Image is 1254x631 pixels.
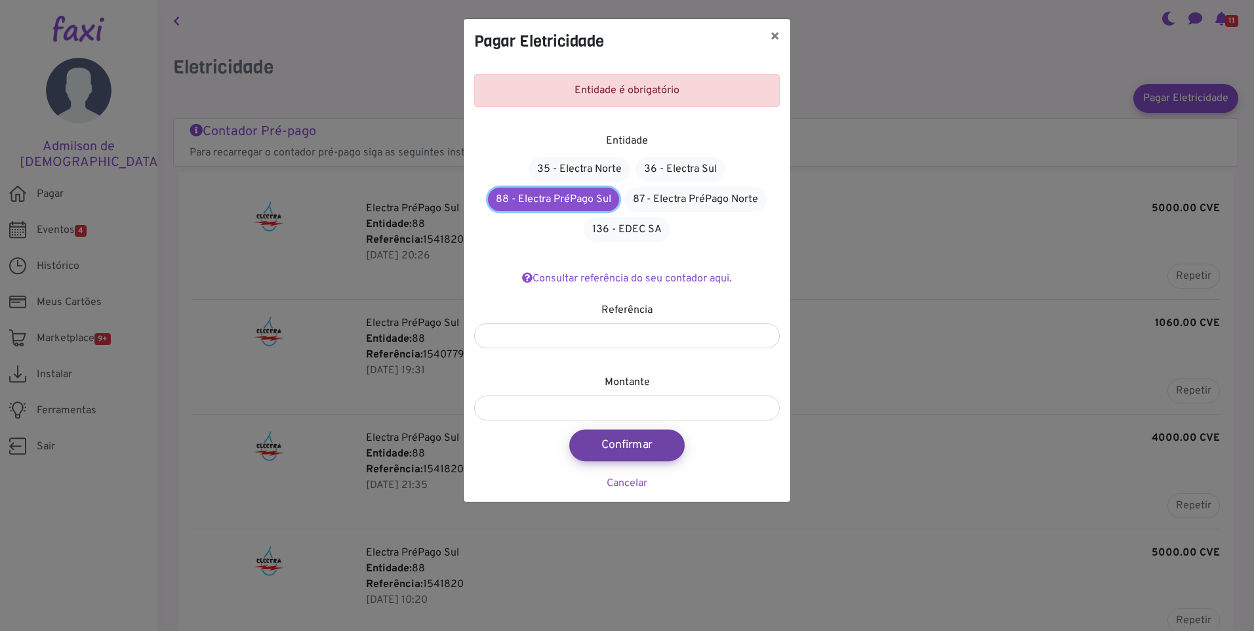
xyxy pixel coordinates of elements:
a: 35 - Electra Norte [529,157,630,182]
a: 88 - Electra PréPago Sul [488,188,619,211]
button: Confirmar [569,430,685,461]
a: Cancelar [607,477,647,490]
label: Montante [605,375,650,390]
a: Consultar referência do seu contador aqui. [522,272,732,285]
a: 36 - Electra Sul [636,157,725,182]
a: 136 - EDEC SA [584,217,670,242]
h4: Pagar Eletricidade [474,30,604,53]
label: Entidade [606,133,648,149]
a: 87 - Electra PréPago Norte [624,187,767,212]
label: Referência [601,302,653,318]
span: Entidade é obrigatório [575,84,679,97]
button: × [759,19,790,56]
